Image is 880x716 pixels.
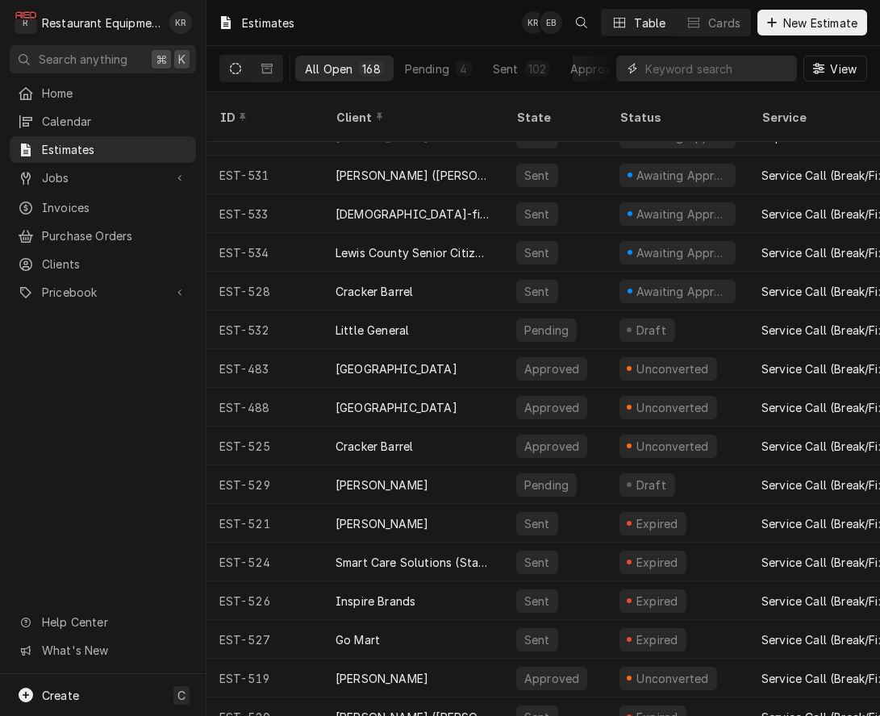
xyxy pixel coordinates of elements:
[635,244,729,261] div: Awaiting Approval
[42,15,161,31] div: Restaurant Equipment Diagnostics
[634,593,680,610] div: Expired
[634,631,680,648] div: Expired
[336,438,413,455] div: Cracker Barrel
[523,438,581,455] div: Approved
[523,360,581,377] div: Approved
[523,167,552,184] div: Sent
[206,272,323,310] div: EST-528
[156,51,167,68] span: ⌘
[206,156,323,194] div: EST-531
[635,670,711,687] div: Unconverted
[206,194,323,233] div: EST-533
[493,60,519,77] div: Sent
[336,206,490,223] div: [DEMOGRAPHIC_DATA]-fil-a Galleria
[634,515,680,532] div: Expired
[42,689,79,702] span: Create
[523,322,570,339] div: Pending
[39,51,127,68] span: Search anything
[635,438,711,455] div: Unconverted
[206,659,323,697] div: EST-519
[42,642,186,659] span: What's New
[569,10,594,35] button: Open search
[523,631,552,648] div: Sent
[206,504,323,543] div: EST-521
[10,80,196,106] a: Home
[169,11,192,34] div: KR
[336,244,490,261] div: Lewis County Senior Citizens Center, Inc.
[336,399,457,416] div: [GEOGRAPHIC_DATA]
[635,206,729,223] div: Awaiting Approval
[10,108,196,135] a: Calendar
[42,169,164,186] span: Jobs
[522,11,544,34] div: Kelli Robinette's Avatar
[336,167,490,184] div: [PERSON_NAME] ([PERSON_NAME])
[523,399,581,416] div: Approved
[206,388,323,427] div: EST-488
[540,11,562,34] div: Emily Bird's Avatar
[169,11,192,34] div: Kelli Robinette's Avatar
[523,244,552,261] div: Sent
[10,637,196,664] a: Go to What's New
[206,233,323,272] div: EST-534
[42,85,188,102] span: Home
[362,60,380,77] div: 168
[10,609,196,635] a: Go to Help Center
[523,554,552,571] div: Sent
[523,515,552,532] div: Sent
[634,477,669,493] div: Draft
[206,310,323,349] div: EST-532
[42,284,164,301] span: Pricebook
[10,223,196,249] a: Purchase Orders
[635,399,711,416] div: Unconverted
[540,11,562,34] div: EB
[336,631,380,648] div: Go Mart
[10,251,196,277] a: Clients
[42,614,186,631] span: Help Center
[405,60,449,77] div: Pending
[219,109,307,126] div: ID
[523,593,552,610] div: Sent
[15,11,37,34] div: Restaurant Equipment Diagnostics's Avatar
[570,60,625,77] div: Approved
[523,477,570,493] div: Pending
[523,283,552,300] div: Sent
[634,554,680,571] div: Expired
[459,60,469,77] div: 4
[206,581,323,620] div: EST-526
[528,60,546,77] div: 102
[803,56,867,81] button: View
[206,543,323,581] div: EST-524
[634,322,669,339] div: Draft
[178,51,186,68] span: K
[635,283,729,300] div: Awaiting Approval
[336,109,487,126] div: Client
[10,136,196,163] a: Estimates
[305,60,352,77] div: All Open
[336,322,409,339] div: Little General
[42,199,188,216] span: Invoices
[336,477,428,493] div: [PERSON_NAME]
[42,113,188,130] span: Calendar
[177,687,186,704] span: C
[206,427,323,465] div: EST-525
[206,465,323,504] div: EST-529
[635,167,729,184] div: Awaiting Approval
[336,593,415,610] div: Inspire Brands
[336,283,413,300] div: Cracker Barrel
[522,11,544,34] div: KR
[10,164,196,191] a: Go to Jobs
[635,360,711,377] div: Unconverted
[708,15,740,31] div: Cards
[206,349,323,388] div: EST-483
[336,554,490,571] div: Smart Care Solutions (Starbucks Corporate)
[336,515,428,532] div: [PERSON_NAME]
[10,279,196,306] a: Go to Pricebook
[336,670,428,687] div: [PERSON_NAME]
[523,206,552,223] div: Sent
[206,620,323,659] div: EST-527
[619,109,732,126] div: Status
[523,670,581,687] div: Approved
[336,360,457,377] div: [GEOGRAPHIC_DATA]
[634,15,665,31] div: Table
[827,60,860,77] span: View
